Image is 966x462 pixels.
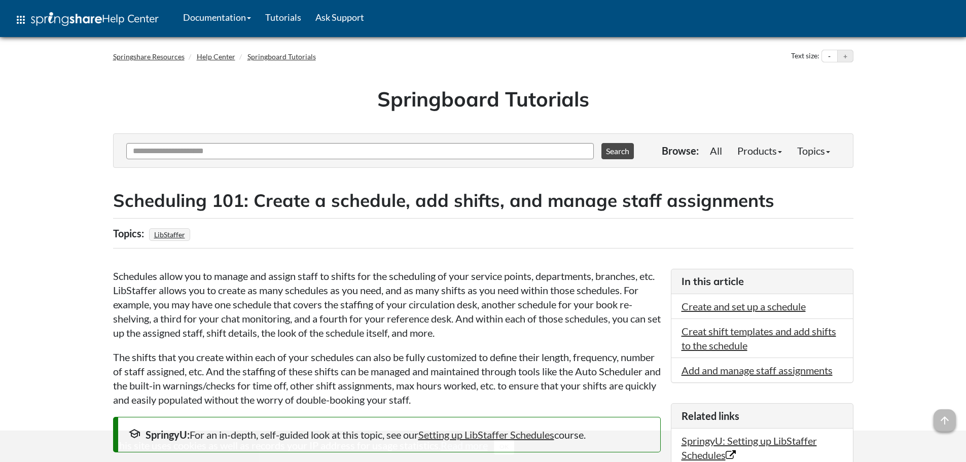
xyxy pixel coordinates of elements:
a: Add and manage staff assignments [682,364,833,376]
a: SpringyU: Setting up LibStaffer Schedules [682,435,817,461]
a: LibStaffer [153,227,187,242]
a: Create and set up a schedule [682,300,806,312]
a: All [702,140,730,161]
p: The shifts that you create within each of your schedules can also be fully customized to define t... [113,350,661,407]
a: Topics [790,140,838,161]
span: arrow_upward [934,409,956,432]
a: Ask Support [308,5,371,30]
a: Springboard Tutorials [247,52,316,61]
div: Text size: [789,50,821,63]
strong: SpringyU: [146,429,190,441]
div: Topics: [113,224,147,243]
div: For an in-depth, self-guided look at this topic, see our course. [128,428,650,442]
a: Creat shift templates and add shifts to the schedule [682,325,836,351]
h1: Springboard Tutorials [121,85,846,113]
p: Schedules allow you to manage and assign staff to shifts for the scheduling of your service point... [113,269,661,340]
p: Browse: [662,144,699,158]
a: arrow_upward [934,410,956,422]
a: Setting up LibStaffer Schedules [418,429,554,441]
span: school [128,428,140,440]
div: This site uses cookies as well as records your IP address for usage statistics. [103,438,864,454]
button: Increase text size [838,50,853,62]
a: apps Help Center [8,5,166,35]
a: Documentation [176,5,258,30]
h2: Scheduling 101: Create a schedule, add shifts, and manage staff assignments [113,188,853,213]
span: Related links [682,410,739,422]
a: Products [730,140,790,161]
img: Springshare [31,12,102,26]
button: Decrease text size [822,50,837,62]
span: Help Center [102,12,159,25]
span: apps [15,14,27,26]
button: Search [601,143,634,159]
a: Tutorials [258,5,308,30]
a: Springshare Resources [113,52,185,61]
h3: In this article [682,274,843,289]
a: Help Center [197,52,235,61]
